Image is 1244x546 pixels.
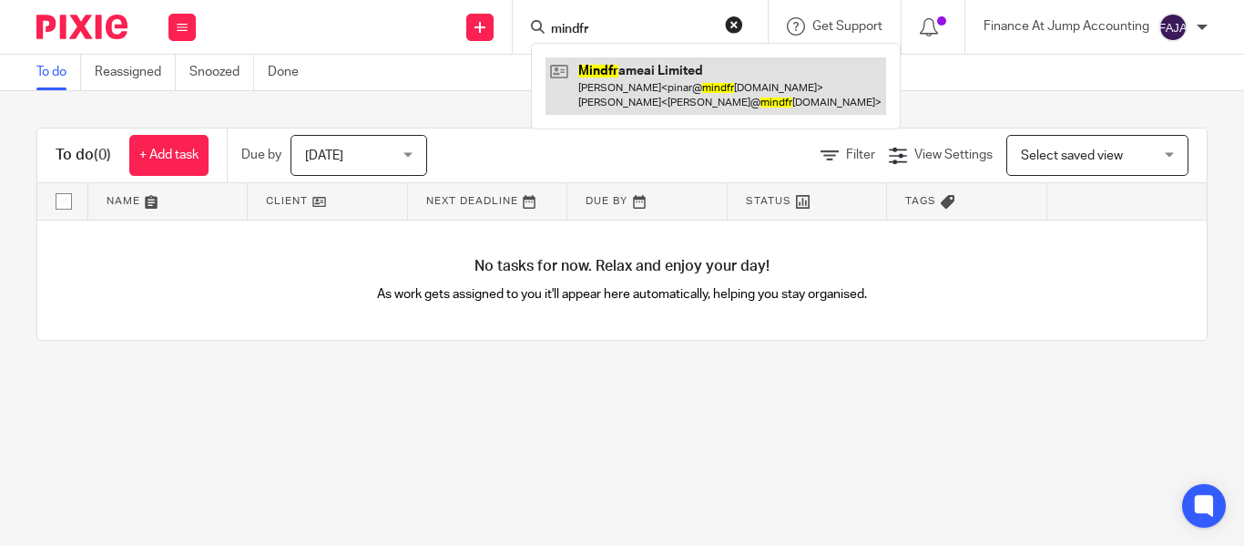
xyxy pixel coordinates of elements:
img: Pixie [36,15,127,39]
h1: To do [56,146,111,165]
a: To do [36,55,81,90]
h4: No tasks for now. Relax and enjoy your day! [37,257,1207,276]
a: Snoozed [189,55,254,90]
a: Done [268,55,312,90]
span: Get Support [812,20,882,33]
span: Select saved view [1021,149,1123,162]
a: Reassigned [95,55,176,90]
span: Tags [905,196,936,206]
p: Finance At Jump Accounting [984,17,1149,36]
input: Search [549,22,713,38]
span: (0) [94,148,111,162]
a: + Add task [129,135,209,176]
p: As work gets assigned to you it'll appear here automatically, helping you stay organised. [330,285,914,304]
span: View Settings [914,149,993,161]
span: Filter [846,149,875,161]
span: [DATE] [305,149,343,162]
button: Clear [725,15,743,34]
img: svg%3E [1158,13,1188,42]
p: Due by [241,146,281,164]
